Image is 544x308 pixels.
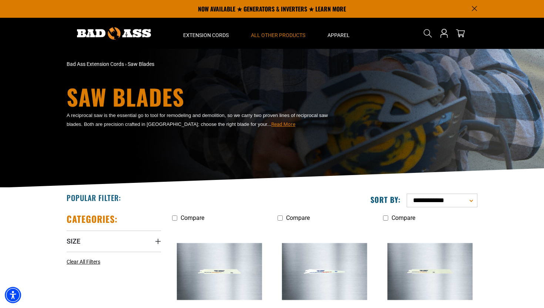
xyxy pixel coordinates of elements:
span: Size [67,237,80,245]
img: Metal & PVC Pipe Cutting Reciprocal Blade - 6 inch [173,243,266,300]
summary: Extension Cords [172,18,240,49]
a: Open this option [438,18,450,49]
img: 8 In 14 TPI Metal/Wood/Rubber Cutting Recip Blade [383,243,477,300]
h1: Saw Blades [67,86,337,108]
span: Apparel [328,32,350,38]
a: Bad Ass Extension Cords [67,61,124,67]
h2: Popular Filter: [67,193,121,202]
span: All Other Products [251,32,305,38]
summary: Size [67,231,161,251]
h2: Categories: [67,213,118,225]
span: Saw Blades [128,61,154,67]
span: Compare [286,214,310,221]
a: cart [454,29,466,38]
a: Clear All Filters [67,258,103,266]
span: Compare [181,214,204,221]
span: Extension Cords [183,32,229,38]
summary: Apparel [316,18,361,49]
span: › [125,61,127,67]
span: Clear All Filters [67,259,100,265]
div: Accessibility Menu [5,287,21,303]
nav: breadcrumbs [67,60,337,68]
label: Sort by: [370,195,401,204]
span: Read More [271,121,295,127]
summary: All Other Products [240,18,316,49]
span: A reciprocal saw is the essential go to tool for remodeling and demolition, so we carry two prove... [67,113,328,127]
summary: Search [422,27,434,39]
img: Bad Ass Extension Cords [77,27,151,40]
span: Compare [392,214,415,221]
img: Roughing In Wood Cutting Blades [278,243,371,300]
